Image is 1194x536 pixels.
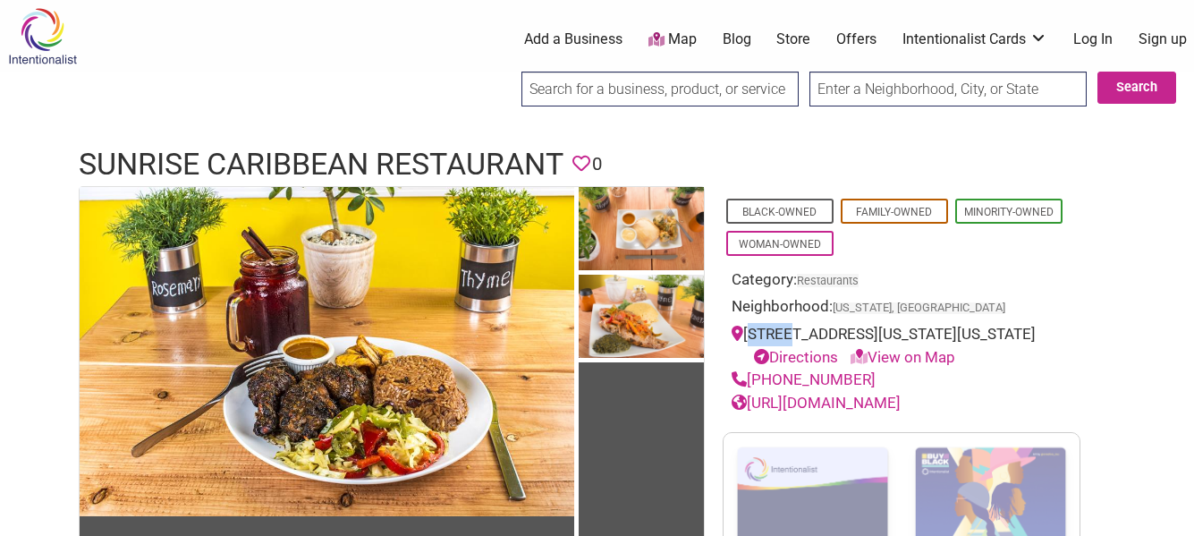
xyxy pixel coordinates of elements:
div: Neighborhood: [732,295,1071,323]
a: Minority-Owned [964,206,1054,218]
a: [PHONE_NUMBER] [732,370,876,388]
a: Sign up [1139,30,1187,49]
a: View on Map [851,348,955,366]
input: Search for a business, product, or service [521,72,799,106]
a: Intentionalist Cards [902,30,1047,49]
a: [URL][DOMAIN_NAME] [732,394,901,412]
input: Enter a Neighborhood, City, or State [809,72,1087,106]
a: Blog [723,30,751,49]
a: Restaurants [797,274,859,287]
a: Store [776,30,810,49]
h1: Sunrise Caribbean Restaurant [79,143,563,186]
div: [STREET_ADDRESS][US_STATE][US_STATE] [732,323,1071,369]
a: Map [648,30,697,50]
a: Log In [1073,30,1113,49]
div: Category: [732,268,1071,296]
a: Add a Business [524,30,622,49]
button: Search [1097,72,1176,104]
span: 0 [592,150,602,178]
a: Family-Owned [856,206,932,218]
a: Directions [754,348,838,366]
a: Woman-Owned [739,238,821,251]
a: Offers [836,30,876,49]
span: [US_STATE], [GEOGRAPHIC_DATA] [833,302,1005,314]
a: Black-Owned [742,206,817,218]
